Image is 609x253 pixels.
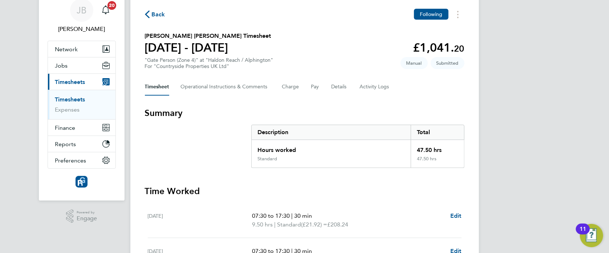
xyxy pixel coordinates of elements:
span: Finance [55,124,76,131]
div: Timesheets [48,90,115,119]
button: Timesheet [145,78,169,96]
span: Preferences [55,157,86,164]
a: Powered byEngage [66,209,97,223]
div: [DATE] [148,212,252,229]
span: Standard [277,220,301,229]
div: Summary [251,125,464,168]
span: Edit [450,212,462,219]
span: (£21.92) = [301,221,327,228]
app-decimal: £1,041. [413,41,464,55]
span: Engage [77,216,97,222]
span: £208.24 [327,221,348,228]
h3: Time Worked [145,185,464,197]
button: Finance [48,120,115,136]
a: Edit [450,212,462,220]
div: Standard [257,156,277,162]
button: Preferences [48,152,115,168]
div: For "Countryside Properties UK Ltd" [145,63,273,69]
span: Network [55,46,78,53]
button: Activity Logs [360,78,390,96]
span: Joe Belsten [48,25,116,33]
button: Pay [311,78,320,96]
span: This timesheet was manually created. [401,57,428,69]
h3: Summary [145,107,464,119]
div: Total [411,125,464,140]
button: Timesheets Menu [451,9,464,20]
span: Powered by [77,209,97,216]
span: 20 [454,43,464,54]
span: 20 [107,1,116,10]
span: Reports [55,141,76,148]
button: Network [48,41,115,57]
div: "Gate Person (Zone 4)" at "Haldon Reach / Alphington" [145,57,273,69]
a: Timesheets [55,96,85,103]
h2: [PERSON_NAME] [PERSON_NAME] Timesheet [145,32,271,40]
div: Description [252,125,411,140]
span: Following [420,11,442,17]
button: Following [414,9,448,20]
span: JB [77,5,86,15]
span: | [291,212,293,219]
button: Operational Instructions & Comments [181,78,271,96]
div: Hours worked [252,140,411,156]
button: Charge [282,78,300,96]
span: Jobs [55,62,68,69]
div: 11 [580,229,586,238]
button: Details [332,78,348,96]
span: 9.50 hrs [252,221,273,228]
a: Expenses [55,106,80,113]
span: This timesheet is Submitted. [431,57,464,69]
button: Back [145,10,165,19]
button: Timesheets [48,74,115,90]
span: 30 min [294,212,312,219]
button: Jobs [48,57,115,73]
span: Timesheets [55,79,85,85]
div: 47.50 hrs [411,140,464,156]
span: Back [152,10,165,19]
span: | [274,221,276,228]
h1: [DATE] - [DATE] [145,40,271,55]
button: Reports [48,136,115,152]
span: 07:30 to 17:30 [252,212,290,219]
a: Go to home page [48,176,116,188]
img: resourcinggroup-logo-retina.png [76,176,87,188]
div: 47.50 hrs [411,156,464,168]
button: Open Resource Center, 11 new notifications [580,224,603,247]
